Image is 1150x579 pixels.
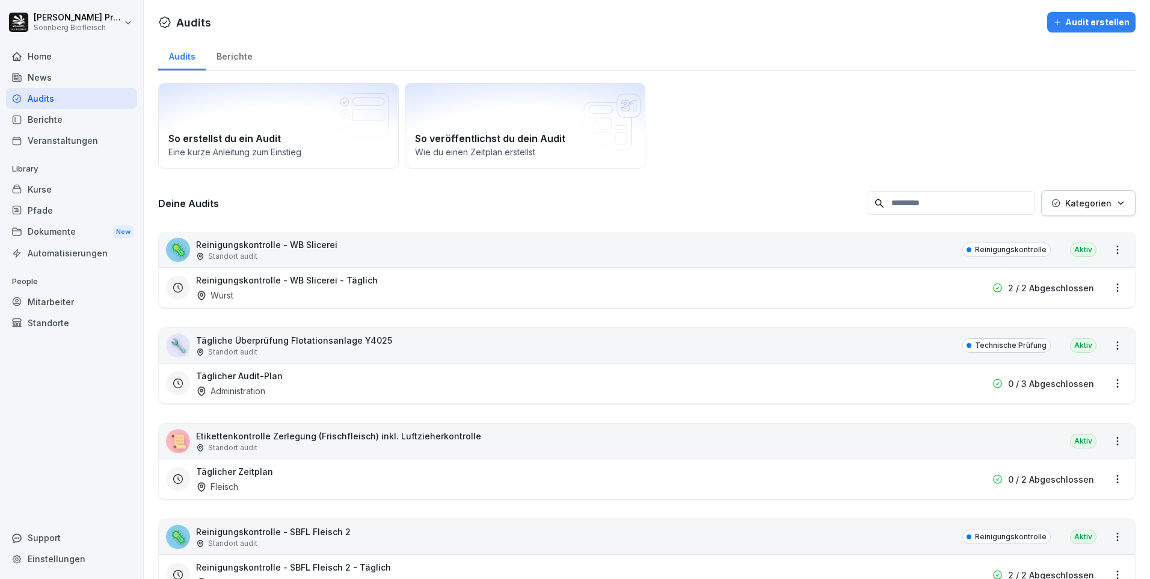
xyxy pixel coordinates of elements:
a: Automatisierungen [6,243,137,264]
p: Reinigungskontrolle [975,531,1047,542]
h3: Täglicher Audit-Plan [196,370,283,382]
h2: So erstellst du ein Audit [168,131,389,146]
a: Standorte [6,312,137,333]
div: 🦠 [166,238,190,262]
h2: So veröffentlichst du dein Audit [415,131,635,146]
a: News [6,67,137,88]
div: 🦠 [166,525,190,549]
a: Kurse [6,179,137,200]
p: 0 / 3 Abgeschlossen [1008,377,1094,390]
div: 🔧 [166,333,190,358]
p: Reinigungskontrolle - WB Slicerei [196,238,337,251]
div: New [113,225,134,239]
p: Tägliche Überprüfung Flotationsanlage Y4025 [196,334,392,347]
div: Aktiv [1070,530,1096,544]
p: Standort audit [208,347,257,358]
p: 2 / 2 Abgeschlossen [1008,282,1094,294]
h3: Reinigungskontrolle - SBFL Fleisch 2 - Täglich [196,561,391,574]
h1: Audits [176,14,211,31]
a: So erstellst du ein AuditEine kurze Anleitung zum Einstieg [158,83,399,169]
p: Standort audit [208,442,257,453]
a: DokumenteNew [6,221,137,243]
a: Home [6,46,137,67]
div: Aktiv [1070,243,1096,257]
p: Kategorien [1065,197,1112,209]
a: Mitarbeiter [6,291,137,312]
a: Audits [6,88,137,109]
p: Eine kurze Anleitung zum Einstieg [168,146,389,158]
p: 0 / 2 Abgeschlossen [1008,473,1094,486]
a: Berichte [206,40,263,70]
div: Fleisch [196,480,238,493]
p: Sonnberg Biofleisch [34,23,121,32]
div: Aktiv [1070,434,1096,448]
p: Reinigungskontrolle - SBFL Fleisch 2 [196,525,351,538]
p: Technische Prüfung [975,340,1047,351]
a: So veröffentlichst du dein AuditWie du einen Zeitplan erstellst [405,83,645,169]
a: Pfade [6,200,137,221]
a: Veranstaltungen [6,130,137,151]
h3: Täglicher Zeitplan [196,465,273,478]
a: Audits [158,40,206,70]
div: Dokumente [6,221,137,243]
p: Reinigungskontrolle [975,244,1047,255]
div: Support [6,527,137,548]
div: Wurst [196,289,233,302]
p: Standort audit [208,251,257,262]
div: 📜 [166,429,190,453]
p: People [6,272,137,291]
button: Kategorien [1041,190,1136,216]
div: Aktiv [1070,338,1096,353]
a: Einstellungen [6,548,137,569]
button: Audit erstellen [1047,12,1136,33]
p: Wie du einen Zeitplan erstellst [415,146,635,158]
a: Berichte [6,109,137,130]
p: Library [6,159,137,179]
h3: Deine Audits [158,197,861,210]
p: Etikettenkontrolle Zerlegung (Frischfleisch) inkl. Luftzieherkontrolle [196,430,481,442]
div: Audit erstellen [1053,16,1130,29]
p: [PERSON_NAME] Preßlauer [34,13,121,23]
div: Administration [196,385,265,397]
h3: Reinigungskontrolle - WB Slicerei - Täglich [196,274,378,286]
p: Standort audit [208,538,257,549]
